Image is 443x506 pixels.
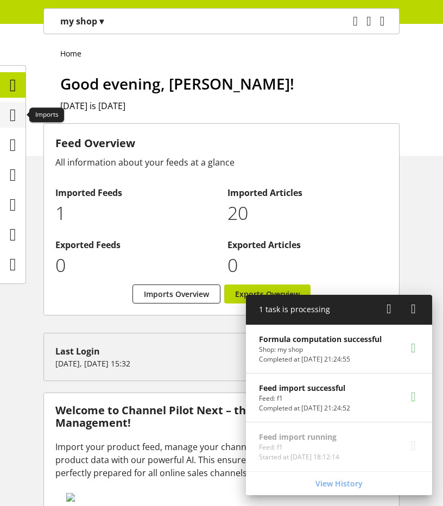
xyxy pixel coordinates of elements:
[259,394,350,403] p: Feed: f1
[246,325,432,373] a: Formula computation successfulShop: my shopCompleted at [DATE] 21:24:55
[55,345,388,358] div: Last Login
[55,156,388,169] div: All information about your feeds at a glance
[55,358,388,369] p: [DATE], [DATE] 15:32
[235,288,300,300] span: Exports Overview
[55,186,216,199] h2: Imported Feeds
[259,355,382,364] p: Completed at Aug 16, 2025, 21:24:55
[259,333,382,345] p: Formula computation successful
[55,251,216,279] p: 0
[99,15,104,27] span: ▾
[259,382,350,394] p: Feed import successful
[227,251,388,279] p: 0
[60,99,400,112] h2: [DATE] is [DATE]
[29,107,64,123] div: Imports
[144,288,209,300] span: Imports Overview
[246,374,432,422] a: Feed import successfulFeed: f1Completed at [DATE] 21:24:52
[248,474,430,493] a: View History
[43,8,400,34] nav: main navigation
[55,440,388,479] div: Import your product feed, manage your channels, and effortlessly optimize your product data with ...
[224,284,311,303] a: Exports Overview
[55,199,216,227] p: 1
[259,403,350,413] p: Completed at Aug 16, 2025, 21:24:52
[60,15,104,28] p: my shop
[227,238,388,251] h2: Exported Articles
[60,73,294,94] span: Good evening, [PERSON_NAME]!
[315,478,363,489] span: View History
[227,199,388,227] p: 20
[66,493,374,502] img: 78e1b9dcff1e8392d83655fcfc870417.svg
[227,186,388,199] h2: Imported Articles
[55,135,388,151] h3: Feed Overview
[259,304,330,314] span: 1 task is processing
[259,345,382,355] p: Shop: my shop
[132,284,220,303] a: Imports Overview
[55,404,388,429] h3: Welcome to Channel Pilot Next – the Fastest Tool for Feed Management!
[55,238,216,251] h2: Exported Feeds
